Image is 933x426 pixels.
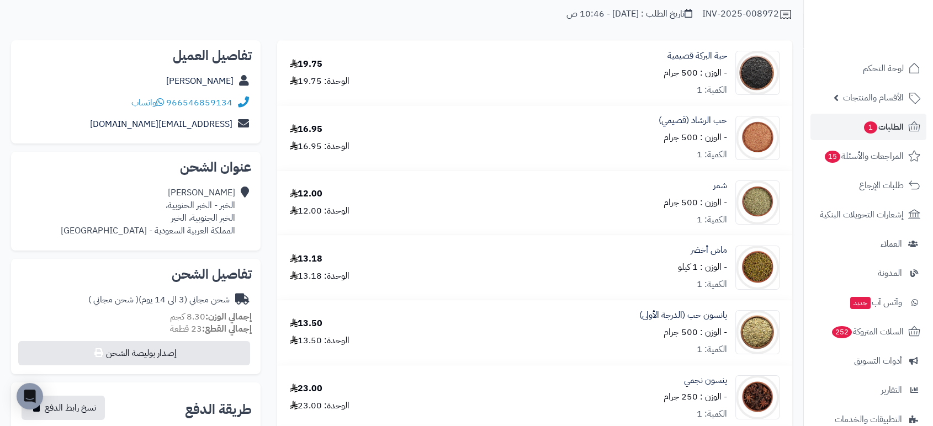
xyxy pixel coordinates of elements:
small: - الوزن : 500 جرام [664,326,727,339]
small: - الوزن : 500 جرام [664,131,727,144]
h2: طريقة الدفع [185,403,252,416]
strong: إجمالي القطع: [202,322,252,336]
div: 19.75 [290,58,322,71]
span: إشعارات التحويلات البنكية [820,207,904,222]
img: 1628271986-Star%20Anise-90x90.jpg [736,375,779,419]
button: نسخ رابط الدفع [22,396,105,420]
img: 1628192660-Cress-90x90.jpg [736,116,779,160]
a: إشعارات التحويلات البنكية [810,201,926,228]
span: أدوات التسويق [854,353,902,369]
img: black%20caraway-90x90.jpg [736,51,779,95]
div: 13.18 [290,253,322,265]
span: ( شحن مجاني ) [88,293,139,306]
span: لوحة التحكم [863,61,904,76]
small: - الوزن : 250 جرام [664,390,727,403]
button: إصدار بوليصة الشحن [18,341,250,365]
div: شحن مجاني (3 الى 14 يوم) [88,294,230,306]
div: الكمية: 1 [697,148,727,161]
span: التقارير [881,382,902,398]
div: 13.50 [290,317,322,330]
div: الكمية: 1 [697,278,727,291]
span: الطلبات [863,119,904,135]
a: وآتس آبجديد [810,289,926,316]
a: يانسون حب (الدرجة الأولى) [639,309,727,322]
small: - الوزن : 500 جرام [664,66,727,79]
a: شمر [713,179,727,192]
a: طلبات الإرجاع [810,172,926,199]
small: 23 قطعة [170,322,252,336]
a: العملاء [810,231,926,257]
div: تاريخ الطلب : [DATE] - 10:46 ص [566,8,692,20]
a: [PERSON_NAME] [166,74,234,88]
span: 15 [825,151,840,163]
div: INV-2025-008972 [702,8,792,21]
span: السلات المتروكة [831,324,904,339]
div: الوحدة: 23.00 [290,400,349,412]
small: 8.30 كجم [170,310,252,323]
span: جديد [850,297,871,309]
a: ماش أخضر [691,244,727,257]
a: 966546859134 [166,96,232,109]
a: السلات المتروكة252 [810,318,926,345]
div: الوحدة: 12.00 [290,205,349,217]
a: التقارير [810,377,926,403]
span: نسخ رابط الدفع [45,401,96,414]
small: - الوزن : 1 كيلو [678,260,727,274]
span: طلبات الإرجاع [859,178,904,193]
a: الطلبات1 [810,114,926,140]
span: 1 [864,121,877,134]
img: 1628238826-Anise-90x90.jpg [736,310,779,354]
a: المدونة [810,260,926,286]
div: الوحدة: 13.18 [290,270,349,283]
a: لوحة التحكم [810,55,926,82]
span: الأقسام والمنتجات [843,90,904,105]
img: 1628193890-Fennel-90x90.jpg [736,180,779,225]
strong: إجمالي الوزن: [205,310,252,323]
span: المراجعات والأسئلة [824,148,904,164]
div: 16.95 [290,123,322,136]
div: الوحدة: 13.50 [290,334,349,347]
a: حب الرشاد (قصيمي) [659,114,727,127]
span: 252 [832,326,852,338]
span: المدونة [878,265,902,281]
h2: عنوان الشحن [20,161,252,174]
span: وآتس آب [849,295,902,310]
div: 23.00 [290,382,322,395]
h2: تفاصيل الشحن [20,268,252,281]
a: ينسون نجمي [684,374,727,387]
div: Open Intercom Messenger [17,383,43,409]
a: حبة البركة قصيمية [667,50,727,62]
a: واتساب [131,96,164,109]
div: الكمية: 1 [697,408,727,420]
a: [EMAIL_ADDRESS][DOMAIN_NAME] [90,118,232,131]
div: الكمية: 1 [697,84,727,97]
div: الكمية: 1 [697,214,727,226]
div: الوحدة: 19.75 [290,75,349,88]
h2: تفاصيل العميل [20,49,252,62]
div: 12.00 [290,188,322,200]
div: الكمية: 1 [697,343,727,356]
div: [PERSON_NAME] الخبر - الخبر الحنوبية، الخبر الجنوبية، الخبر المملكة العربية السعودية - [GEOGRAPHI... [61,187,235,237]
a: المراجعات والأسئلة15 [810,143,926,169]
div: الوحدة: 16.95 [290,140,349,153]
small: - الوزن : 500 جرام [664,196,727,209]
span: العملاء [881,236,902,252]
a: أدوات التسويق [810,348,926,374]
img: 1628237640-Mung%20bean-90x90.jpg [736,246,779,290]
